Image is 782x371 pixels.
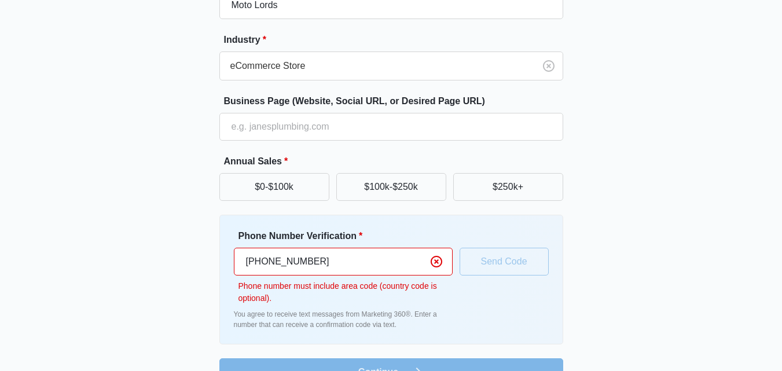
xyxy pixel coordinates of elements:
label: Annual Sales [224,155,568,168]
button: $0-$100k [219,173,329,201]
label: Phone Number Verification [238,229,457,243]
input: Ex. +1-555-555-5555 [234,248,453,276]
button: Clear [539,57,558,75]
button: $250k+ [453,173,563,201]
input: e.g. janesplumbing.com [219,113,563,141]
button: Clear [427,252,446,271]
p: You agree to receive text messages from Marketing 360®. Enter a number that can receive a confirm... [234,309,453,330]
label: Industry [224,33,568,47]
button: $100k-$250k [336,173,446,201]
label: Business Page (Website, Social URL, or Desired Page URL) [224,94,568,108]
p: Phone number must include area code (country code is optional). [238,280,453,304]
